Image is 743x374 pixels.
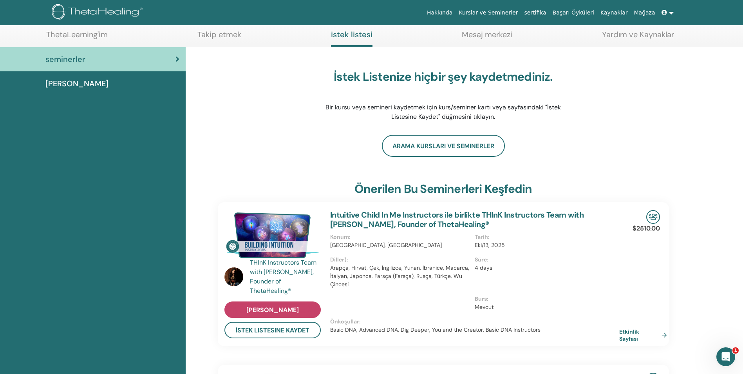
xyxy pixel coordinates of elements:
span: 1 [732,347,739,354]
a: istek listesi [331,30,372,47]
p: Mevcut [475,303,615,311]
p: Burs : [475,295,615,303]
span: [PERSON_NAME] [45,78,108,89]
a: Mesaj merkezi [462,30,512,45]
button: İstek Listesine Kaydet [224,322,321,338]
p: Diller) : [330,256,470,264]
a: Intuitive Child In Me Instructors ile birlikte THInK Instructors Team with [PERSON_NAME], Founder... [330,210,584,229]
p: Arapça, Hırvat, Çek, İngilizce, Yunan, İbranice, Macarca, İtalyan, Japonca, Farsça (Farsça), Rusç... [330,264,470,289]
p: Eki/13, 2025 [475,241,615,249]
span: [PERSON_NAME] [246,306,299,314]
a: Takip etmek [197,30,241,45]
p: Bir kursu veya semineri kaydetmek için kurs/seminer kartı veya sayfasındaki "İstek Listesine Kayd... [320,103,567,122]
a: ThetaLearning'im [46,30,108,45]
a: [PERSON_NAME] [224,301,321,318]
a: Kurslar ve Seminerler [456,5,521,20]
img: Intuitive Child In Me Instructors [224,210,321,260]
a: Arama Kursları ve Seminerler [382,135,505,157]
p: [GEOGRAPHIC_DATA], [GEOGRAPHIC_DATA] [330,241,470,249]
p: Basic DNA, Advanced DNA, Dig Deeper, You and the Creator, Basic DNA Instructors [330,326,619,334]
iframe: Intercom live chat [716,347,735,366]
a: Mağaza [631,5,658,20]
a: Yardım ve Kaynaklar [602,30,674,45]
p: Süre : [475,256,615,264]
a: Hakkında [424,5,456,20]
p: $2510.00 [633,224,660,233]
a: Başarı Öyküleri [550,5,597,20]
img: logo.png [52,4,145,22]
span: seminerler [45,53,85,65]
p: 4 days [475,264,615,272]
p: Tarih : [475,233,615,241]
h3: İstek Listenize hiçbir şey kaydetmediniz. [320,70,567,84]
p: Konum : [330,233,470,241]
p: Önkoşullar : [330,318,619,326]
a: Etkinlik Sayfası [619,328,670,342]
a: Kaynaklar [597,5,631,20]
img: default.jpg [224,267,243,286]
img: In-Person Seminar [646,210,660,224]
a: THInK Instructors Team with [PERSON_NAME], Founder of ThetaHealing® [250,258,322,296]
a: sertifika [521,5,549,20]
h3: Önerilen bu seminerleri keşfedin [354,182,532,196]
